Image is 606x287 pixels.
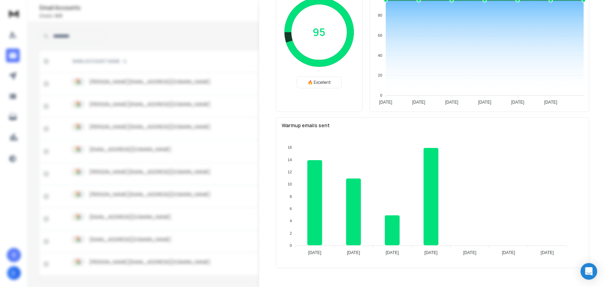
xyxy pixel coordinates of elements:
[288,170,292,174] tspan: 12
[502,250,515,255] tspan: [DATE]
[478,100,491,105] tspan: [DATE]
[581,263,597,280] div: Open Intercom Messenger
[544,100,557,105] tspan: [DATE]
[290,219,292,223] tspan: 4
[424,250,438,255] tspan: [DATE]
[445,100,458,105] tspan: [DATE]
[297,77,342,88] div: 🔥 Excellent
[288,158,292,162] tspan: 14
[313,26,326,38] p: 95
[290,207,292,211] tspan: 6
[412,100,425,105] tspan: [DATE]
[290,194,292,199] tspan: 8
[463,250,476,255] tspan: [DATE]
[380,93,382,97] tspan: 0
[378,13,382,17] tspan: 80
[282,122,583,129] p: Warmup emails sent
[378,33,382,37] tspan: 60
[290,244,292,248] tspan: 0
[379,100,392,105] tspan: [DATE]
[386,250,399,255] tspan: [DATE]
[288,146,292,150] tspan: 16
[511,100,524,105] tspan: [DATE]
[288,182,292,186] tspan: 10
[541,250,554,255] tspan: [DATE]
[378,73,382,78] tspan: 20
[347,250,360,255] tspan: [DATE]
[290,231,292,235] tspan: 2
[308,250,321,255] tspan: [DATE]
[378,53,382,58] tspan: 40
